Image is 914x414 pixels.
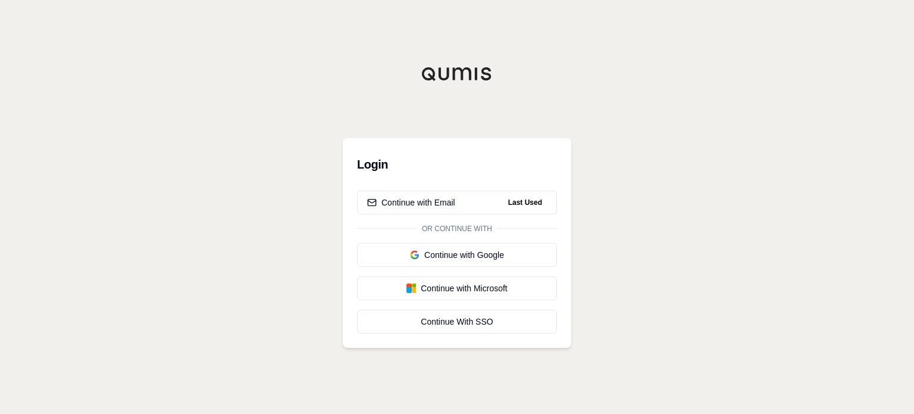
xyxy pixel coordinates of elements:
[503,195,547,210] span: Last Used
[357,243,557,267] button: Continue with Google
[421,67,493,81] img: Qumis
[357,276,557,300] button: Continue with Microsoft
[357,191,557,214] button: Continue with EmailLast Used
[367,316,547,328] div: Continue With SSO
[367,249,547,261] div: Continue with Google
[367,197,455,208] div: Continue with Email
[417,224,497,234] span: Or continue with
[357,152,557,176] h3: Login
[367,282,547,294] div: Continue with Microsoft
[357,310,557,334] a: Continue With SSO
